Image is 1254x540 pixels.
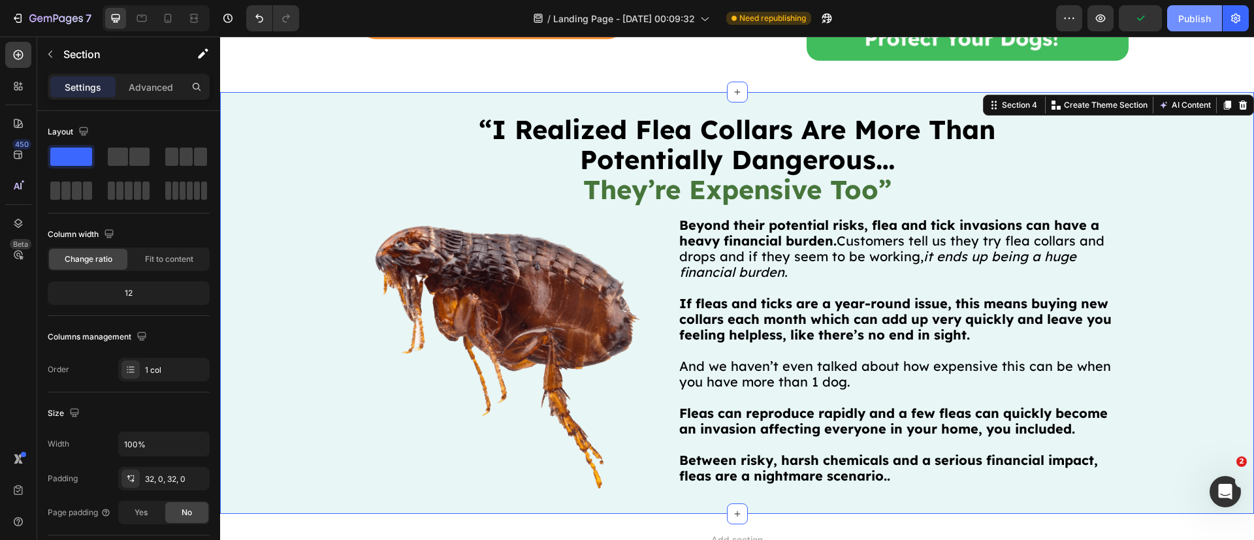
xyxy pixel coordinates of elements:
[1236,456,1247,467] span: 2
[458,180,909,449] div: Rich Text Editor. Editing area: main
[459,181,908,244] p: Customers tell us they try flea collars and drops and if they seem to be working,
[119,432,209,456] input: Auto
[246,5,299,31] div: Undo/Redo
[63,46,170,62] p: Section
[48,364,69,375] div: Order
[145,364,206,376] div: 1 col
[48,226,117,244] div: Column width
[5,5,97,31] button: 7
[486,496,548,510] span: Add section
[459,322,908,353] p: And we haven’t even talked about how expensive this can be when you have more than 1 dog.
[779,63,820,74] div: Section 4
[135,507,148,518] span: Yes
[48,507,111,518] div: Page padding
[129,80,173,94] p: Advanced
[10,239,31,249] div: Beta
[48,123,91,141] div: Layout
[182,507,192,518] span: No
[220,37,1254,540] iframe: Design area
[48,473,78,484] div: Padding
[459,180,879,212] strong: Beyond their potential risks, flea and tick invasions can have a heavy financial burden.
[12,139,31,150] div: 450
[1167,5,1222,31] button: Publish
[145,253,193,265] span: Fit to content
[936,61,993,76] button: AI Content
[148,180,425,456] img: 6818a4ff5d522c6fe862bd2c_Flea-p-800.png
[50,284,207,302] div: 12
[363,136,671,169] strong: They’re Expensive Too”
[1210,476,1241,507] iframe: Intercom live chat
[259,76,775,109] strong: “I Realized Flea Collars Are More Than
[459,212,856,244] i: it ends up being a huge financial burden.
[48,328,150,346] div: Columns management
[459,368,888,400] strong: Fleas can reproduce rapidly and a few fleas can quickly become an invasion affecting everyone in ...
[65,80,101,94] p: Settings
[739,12,806,24] span: Need republishing
[459,259,892,306] strong: If fleas and ticks are a year-round issue, this means buying new collars each month which can add...
[547,12,551,25] span: /
[1178,12,1211,25] div: Publish
[65,253,112,265] span: Change ratio
[844,63,927,74] p: Create Theme Section
[86,10,91,26] p: 7
[459,415,878,447] strong: Between risky, harsh chemicals and a serious financial impact, fleas are a nightmare scenario..
[48,438,69,450] div: Width
[145,473,206,485] div: 32, 0, 32, 0
[360,106,675,139] strong: Potentially Dangerous…
[48,405,82,422] div: Size
[553,12,695,25] span: Landing Page - [DATE] 00:09:32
